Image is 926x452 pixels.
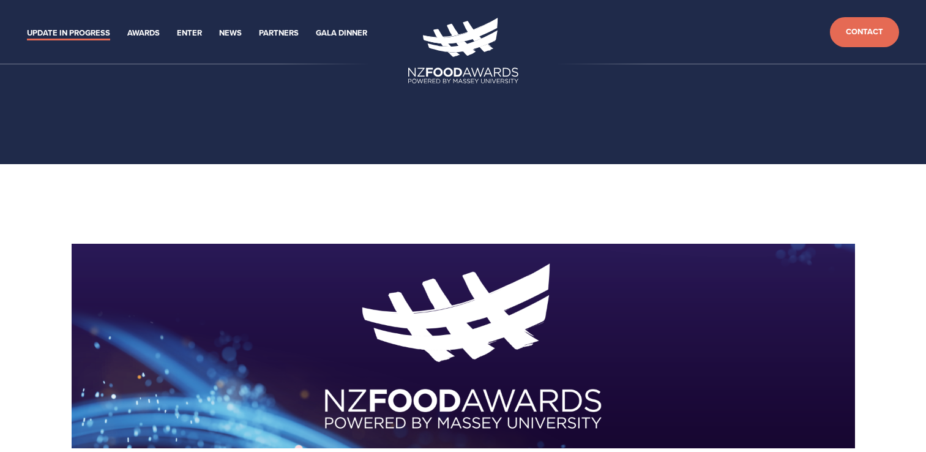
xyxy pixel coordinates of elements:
[316,26,367,40] a: Gala Dinner
[830,17,899,47] a: Contact
[259,26,299,40] a: Partners
[177,26,202,40] a: Enter
[127,26,160,40] a: Awards
[27,26,110,40] a: Update in Progress
[219,26,242,40] a: News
